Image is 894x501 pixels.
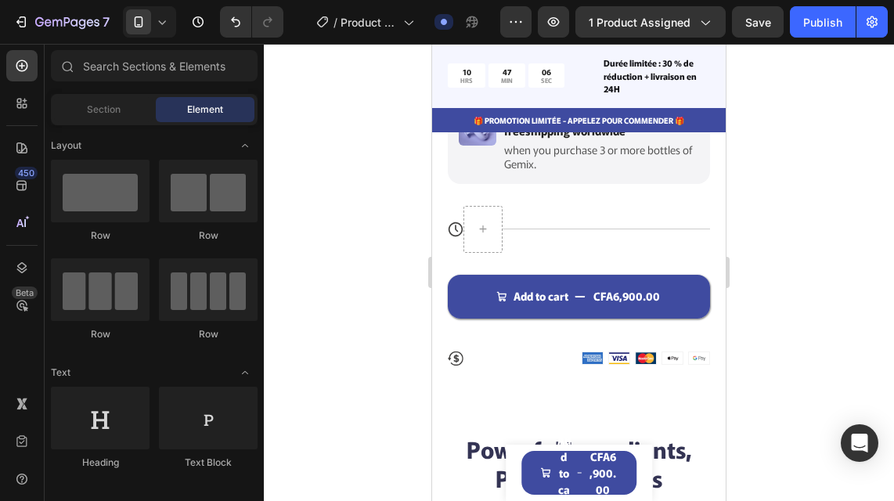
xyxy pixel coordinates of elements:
[156,403,186,456] div: CFA6,900.00
[16,389,278,451] h2: Powerful Ingredients, Proven Benefits
[12,287,38,299] div: Beta
[51,456,150,470] div: Heading
[803,14,842,31] div: Publish
[732,6,784,38] button: Save
[109,33,120,41] p: SEC
[257,308,277,320] img: gempages_577077367487333364-fb10b24a-41a8-4e13-a449-2efc8a2cbb31.png
[333,14,337,31] span: /
[51,366,70,380] span: Text
[790,6,856,38] button: Publish
[51,229,150,243] div: Row
[38,298,143,331] p: 30-day money-back guarantee
[87,103,121,117] span: Section
[28,33,41,41] p: HRS
[69,23,81,33] div: 47
[177,308,197,320] img: gempages_577077367487333364-8c2ccc58-38a0-4db2-96ef-a9361f0106a8.png
[160,243,229,261] div: CFA6,900.00
[230,308,251,320] img: gempages_577077367487333364-fdd3a5df-ab56-4f7a-b8ba-bfd3a2e0e1f5.png
[16,231,278,275] button: Add to cart
[159,456,258,470] div: Text Block
[233,360,258,385] span: Toggle open
[72,66,265,94] p: Get a free scalp massager & freeshipping worldwide
[103,13,110,31] p: 7
[109,23,120,33] div: 06
[170,11,278,53] div: Rich Text Editor. Editing area: main
[171,13,276,52] p: Durée limitée : 30 % de réduction + livraison en 24H
[341,14,397,31] span: Product Page - [DATE] 10:21:59
[6,6,117,38] button: 7
[575,6,726,38] button: 1 product assigned
[2,70,292,82] p: 🎁 PROMOTION LIMITÉE - APPELEZ POUR COMMENDER 🎁
[220,6,283,38] div: Undo/Redo
[81,245,136,259] div: Add to cart
[15,167,38,179] div: 450
[69,33,81,41] p: MIN
[51,327,150,341] div: Row
[204,308,224,320] img: gempages_577077367487333364-acc3059c-dbbe-4645-82b8-c4ac9d0c8342.png
[589,14,690,31] span: 1 product assigned
[125,388,139,470] div: Add to cart
[51,139,81,153] span: Layout
[745,16,771,29] span: Save
[159,327,258,341] div: Row
[187,103,223,117] span: Element
[51,50,258,81] input: Search Sections & Elements
[150,308,171,320] img: gempages_577077367487333364-383d6e29-2b0b-4cf8-b842-c7d44e0f40de.png
[28,23,41,33] div: 10
[72,99,265,127] p: when you purchase 3 or more bottles of Gemix.
[159,229,258,243] div: Row
[233,133,258,158] span: Toggle open
[432,44,726,501] iframe: Design area
[841,424,878,462] div: Open Intercom Messenger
